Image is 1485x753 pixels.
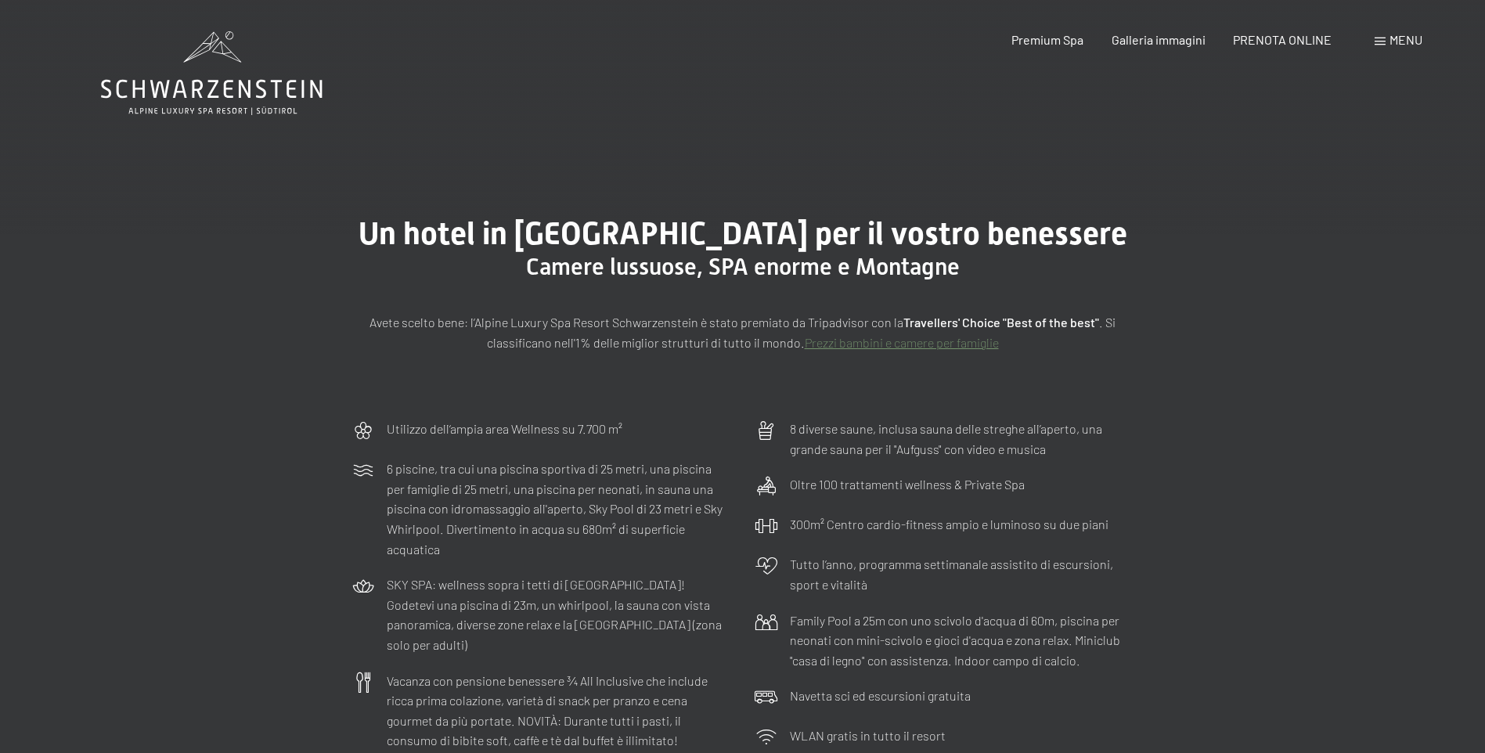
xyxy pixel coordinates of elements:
[805,335,999,350] a: Prezzi bambini e camere per famiglie
[790,514,1108,535] p: 300m² Centro cardio-fitness ampio e luminoso su due piani
[790,419,1134,459] p: 8 diverse saune, inclusa sauna delle streghe all’aperto, una grande sauna per il "Aufguss" con vi...
[351,312,1134,352] p: Avete scelto bene: l’Alpine Luxury Spa Resort Schwarzenstein è stato premiato da Tripadvisor con ...
[1389,32,1422,47] span: Menu
[1233,32,1332,47] a: PRENOTA ONLINE
[359,215,1127,252] span: Un hotel in [GEOGRAPHIC_DATA] per il vostro benessere
[1112,32,1206,47] a: Galleria immagini
[387,575,731,654] p: SKY SPA: wellness sopra i tetti di [GEOGRAPHIC_DATA]! Godetevi una piscina di 23m, un whirlpool, ...
[1011,32,1083,47] a: Premium Spa
[903,315,1099,330] strong: Travellers' Choice "Best of the best"
[387,419,622,439] p: Utilizzo dell‘ampia area Wellness su 7.700 m²
[790,726,946,746] p: WLAN gratis in tutto il resort
[790,474,1025,495] p: Oltre 100 trattamenti wellness & Private Spa
[790,554,1134,594] p: Tutto l’anno, programma settimanale assistito di escursioni, sport e vitalità
[790,611,1134,671] p: Family Pool a 25m con uno scivolo d'acqua di 60m, piscina per neonati con mini-scivolo e gioci d'...
[790,686,971,706] p: Navetta sci ed escursioni gratuita
[387,459,731,559] p: 6 piscine, tra cui una piscina sportiva di 25 metri, una piscina per famiglie di 25 metri, una pi...
[526,253,960,280] span: Camere lussuose, SPA enorme e Montagne
[387,671,731,751] p: Vacanza con pensione benessere ¾ All Inclusive che include ricca prima colazione, varietà di snac...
